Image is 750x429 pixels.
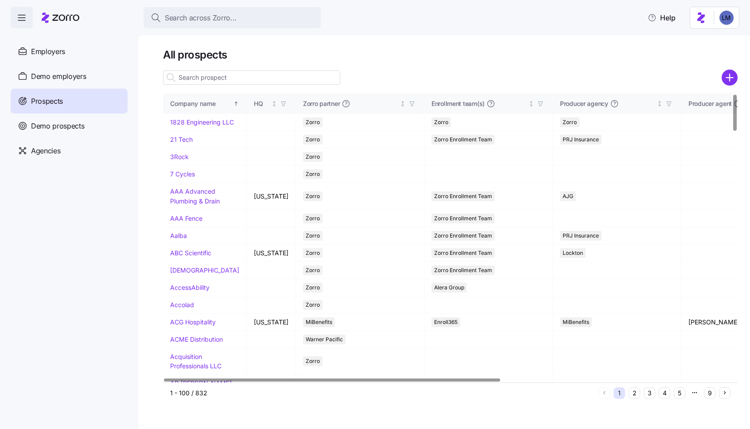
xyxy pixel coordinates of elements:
span: Employers [31,46,65,57]
span: Zorro [306,231,320,241]
button: Next page [719,387,731,399]
span: Producer agency [560,99,608,108]
h1: All prospects [163,48,738,62]
th: Zorro partnerNot sorted [296,94,424,114]
span: PRJ Insurance [563,231,599,241]
span: Zorro [306,214,320,223]
a: Aalba [170,232,187,239]
td: [US_STATE] [247,183,296,210]
th: Company nameSorted ascending [163,94,247,114]
span: Producer agent [688,99,732,108]
a: Demo employers [11,64,128,89]
a: Accolad [170,301,194,308]
span: Zorro Enrollment Team [434,265,492,275]
a: AAA Fence [170,214,202,222]
input: Search prospect [163,70,340,85]
button: 5 [674,387,685,399]
div: Not sorted [657,101,663,107]
a: Agencies [11,138,128,163]
span: Enroll365 [434,317,458,327]
button: 2 [629,387,640,399]
span: Enrollment team(s) [431,99,485,108]
a: ACG Hospitality [170,318,216,326]
div: Sorted ascending [233,101,239,107]
button: 3 [644,387,655,399]
span: Zorro [306,117,320,127]
span: Zorro [306,300,320,310]
div: 1 - 100 / 832 [170,389,595,398]
span: Demo prospects [31,121,85,132]
span: Warner Pacific [306,335,343,344]
div: Not sorted [400,101,406,107]
div: HQ [254,99,269,109]
a: 1828 Engineering LLC [170,118,234,126]
button: 9 [704,387,715,399]
a: 21 Tech [170,136,193,143]
a: AccessAbility [170,284,210,291]
img: 2bce14620e4f23d15fb3006a1e3f6f83 [719,11,734,25]
span: Zorro Enrollment Team [434,231,492,241]
a: Demo prospects [11,113,128,138]
a: AAA Advanced Plumbing & Drain [170,187,220,205]
span: Prospects [31,96,63,107]
span: Zorro [306,265,320,275]
span: Zorro Enrollment Team [434,214,492,223]
span: Zorro partner [303,99,340,108]
button: 4 [659,387,670,399]
a: 3Rock [170,153,189,160]
span: Agencies [31,145,60,156]
th: HQNot sorted [247,94,296,114]
a: Employers [11,39,128,64]
button: Previous page [598,387,610,399]
span: Zorro [306,152,320,162]
span: Zorro [306,283,320,292]
svg: add icon [722,70,738,86]
span: Zorro Enrollment Team [434,248,492,258]
span: MiBenefits [563,317,589,327]
span: Zorro [563,117,577,127]
span: AJG [563,191,573,201]
span: Zorro [306,135,320,144]
div: Company name [170,99,232,109]
span: Zorro [306,356,320,366]
td: [US_STATE] [247,245,296,262]
button: 1 [614,387,625,399]
a: ACME Distribution [170,335,223,343]
button: Search across Zorro... [144,7,321,28]
a: [DEMOGRAPHIC_DATA] [170,266,239,274]
span: MiBenefits [306,317,332,327]
div: Not sorted [528,101,534,107]
button: Help [641,9,683,27]
span: Zorro [306,169,320,179]
a: 7 Cycles [170,170,195,178]
a: Acquisition Professionals LLC [170,353,222,370]
span: Search across Zorro... [165,12,237,23]
span: Zorro [306,248,320,258]
span: Zorro [434,117,448,127]
a: Prospects [11,89,128,113]
div: Not sorted [271,101,277,107]
th: Producer agencyNot sorted [553,94,681,114]
th: Enrollment team(s)Not sorted [424,94,553,114]
span: Demo employers [31,71,86,82]
span: Zorro [306,191,320,201]
span: Alera Group [434,283,464,292]
span: Zorro Enrollment Team [434,135,492,144]
td: [US_STATE] [247,314,296,331]
span: PRJ Insurance [563,135,599,144]
span: Help [648,12,676,23]
span: Lockton [563,248,583,258]
span: Zorro Enrollment Team [434,191,492,201]
a: ABC Scientific [170,249,211,257]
